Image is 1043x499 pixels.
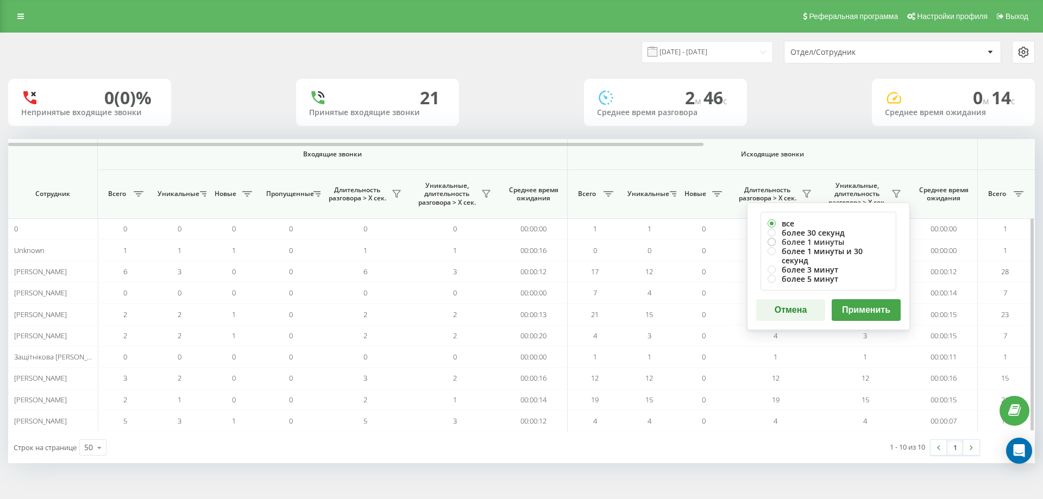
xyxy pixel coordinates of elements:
span: 1 [774,352,777,362]
span: 0 [973,86,991,109]
span: 0 [363,288,367,298]
span: 0 [289,395,293,405]
span: Новые [212,190,239,198]
a: 1 [947,440,963,455]
span: 15 [645,395,653,405]
span: 2 [685,86,703,109]
span: 1 [232,309,236,319]
span: 23 [1001,309,1009,319]
button: Отмена [756,299,825,321]
span: 0 [702,416,706,426]
button: Применить [832,299,901,321]
td: 00:00:14 [910,282,978,304]
label: более 1 минуты [768,237,889,247]
span: [PERSON_NAME] [14,373,67,383]
span: 0 [289,331,293,340]
span: 1 [648,224,651,233]
span: 15 [862,395,869,405]
span: 4 [593,416,597,426]
span: 5 [123,416,127,426]
span: 4 [774,416,777,426]
span: 2 [363,331,367,340]
span: Защітнікова [PERSON_NAME] [14,352,108,362]
label: более 30 секунд [768,228,889,237]
div: Отдел/Сотрудник [790,48,920,57]
span: 2 [363,309,367,319]
span: 0 [178,224,181,233]
span: 0 [453,224,457,233]
span: 0 [289,416,293,426]
span: Среднее время ожидания [918,186,969,203]
span: 21 [591,309,599,319]
div: 50 [84,442,93,453]
span: Длительность разговора > Х сек. [736,186,799,203]
span: 0 [289,224,293,233]
span: 0 [178,352,181,362]
span: [PERSON_NAME] [14,331,67,340]
span: 15 [1001,373,1009,383]
span: 2 [453,331,457,340]
div: Среднее время ожидания [885,108,1022,117]
span: 46 [703,86,727,109]
span: 14 [991,86,1015,109]
td: 00:00:12 [500,410,568,432]
span: 0 [702,395,706,405]
span: 1 [863,352,867,362]
span: 12 [591,373,599,383]
div: 21 [420,87,439,108]
span: 0 [702,309,706,319]
label: более 3 минут [768,265,889,274]
span: 3 [178,267,181,276]
span: 0 [289,245,293,255]
td: 00:00:15 [910,304,978,325]
span: 0 [232,373,236,383]
span: 0 [232,224,236,233]
span: 0 [648,245,651,255]
span: 0 [593,245,597,255]
td: 00:00:13 [500,304,568,325]
span: 2 [123,331,127,340]
span: Среднее время ожидания [508,186,559,203]
label: все [768,219,889,228]
td: 00:00:15 [910,389,978,410]
span: Уникальные, длительность разговора > Х сек. [416,181,478,207]
td: 00:00:00 [500,282,568,304]
td: 00:00:11 [910,346,978,368]
span: Реферальная программа [809,12,898,21]
span: 7 [593,288,597,298]
span: 2 [178,309,181,319]
span: 0 [289,267,293,276]
span: 0 [363,224,367,233]
td: 00:00:16 [500,368,568,389]
span: 3 [453,267,457,276]
span: 17 [591,267,599,276]
span: 7 [1003,288,1007,298]
span: 1 [1003,245,1007,255]
span: 0 [289,352,293,362]
span: 3 [363,373,367,383]
span: 4 [593,331,597,340]
span: 0 [453,352,457,362]
span: 0 [702,352,706,362]
span: c [723,95,727,107]
span: 4 [648,288,651,298]
span: 0 [178,288,181,298]
span: 1 [593,224,597,233]
span: 2 [123,309,127,319]
span: 0 [232,288,236,298]
span: Исходящие звонки [593,150,952,159]
span: 2 [363,395,367,405]
span: 3 [123,373,127,383]
span: 15 [645,309,653,319]
span: 1 [593,352,597,362]
span: 2 [453,309,457,319]
div: Среднее время разговора [597,108,734,117]
span: 21 [1001,395,1009,405]
span: 19 [591,395,599,405]
span: 3 [453,416,457,426]
span: 1 [178,395,181,405]
span: 3 [648,331,651,340]
span: 4 [863,416,867,426]
span: Сотрудник [17,190,88,198]
span: 0 [123,288,127,298]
